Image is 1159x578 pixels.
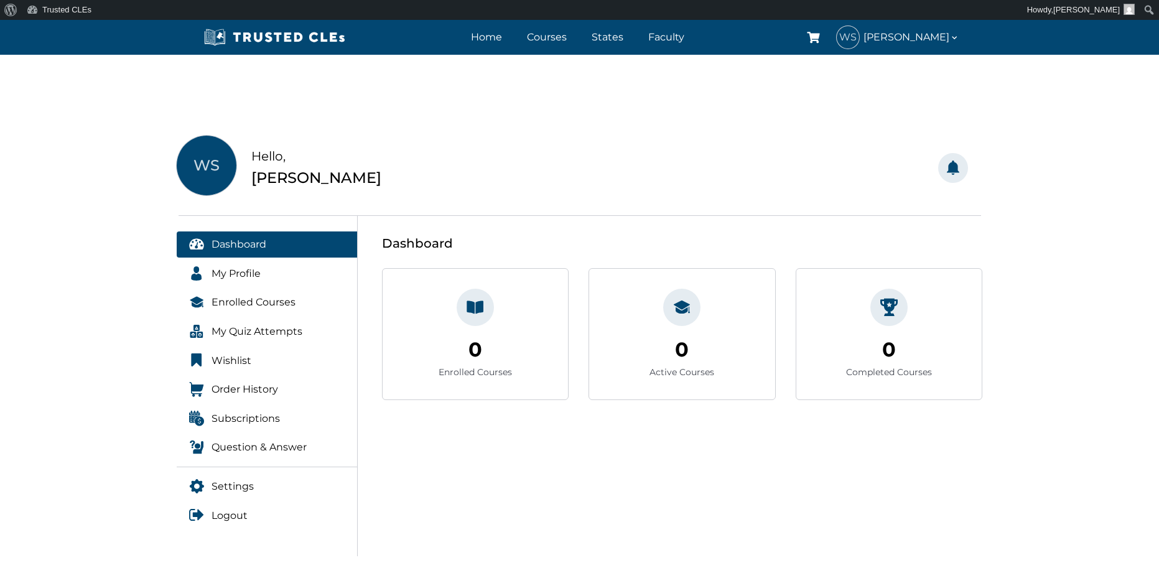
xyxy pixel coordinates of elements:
[177,319,358,345] a: My Quiz Attempts
[212,324,302,340] span: My Quiz Attempts
[212,353,251,369] span: Wishlist
[524,28,570,46] a: Courses
[251,146,381,166] div: Hello,
[212,411,280,427] span: Subscriptions
[439,365,512,379] div: Enrolled Courses
[177,136,236,195] span: WS
[177,503,358,529] a: Logout
[837,26,859,49] span: WS
[177,348,358,374] a: Wishlist
[177,406,358,432] a: Subscriptions
[882,333,896,365] div: 0
[177,231,358,258] a: Dashboard
[468,28,505,46] a: Home
[212,381,278,398] span: Order History
[649,365,714,379] div: Active Courses
[468,333,482,365] div: 0
[212,266,261,282] span: My Profile
[645,28,687,46] a: Faculty
[589,28,626,46] a: States
[177,434,358,460] a: Question & Answer
[212,236,266,253] span: Dashboard
[177,473,358,500] a: Settings
[251,166,381,190] div: [PERSON_NAME]
[212,439,307,455] span: Question & Answer
[177,376,358,403] a: Order History
[675,333,689,365] div: 0
[212,478,254,495] span: Settings
[863,29,959,45] span: [PERSON_NAME]
[212,508,248,524] span: Logout
[1053,5,1120,14] span: [PERSON_NAME]
[212,294,296,310] span: Enrolled Courses
[200,28,349,47] img: Trusted CLEs
[177,289,358,315] a: Enrolled Courses
[177,261,358,287] a: My Profile
[846,365,932,379] div: Completed Courses
[382,233,983,253] div: Dashboard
